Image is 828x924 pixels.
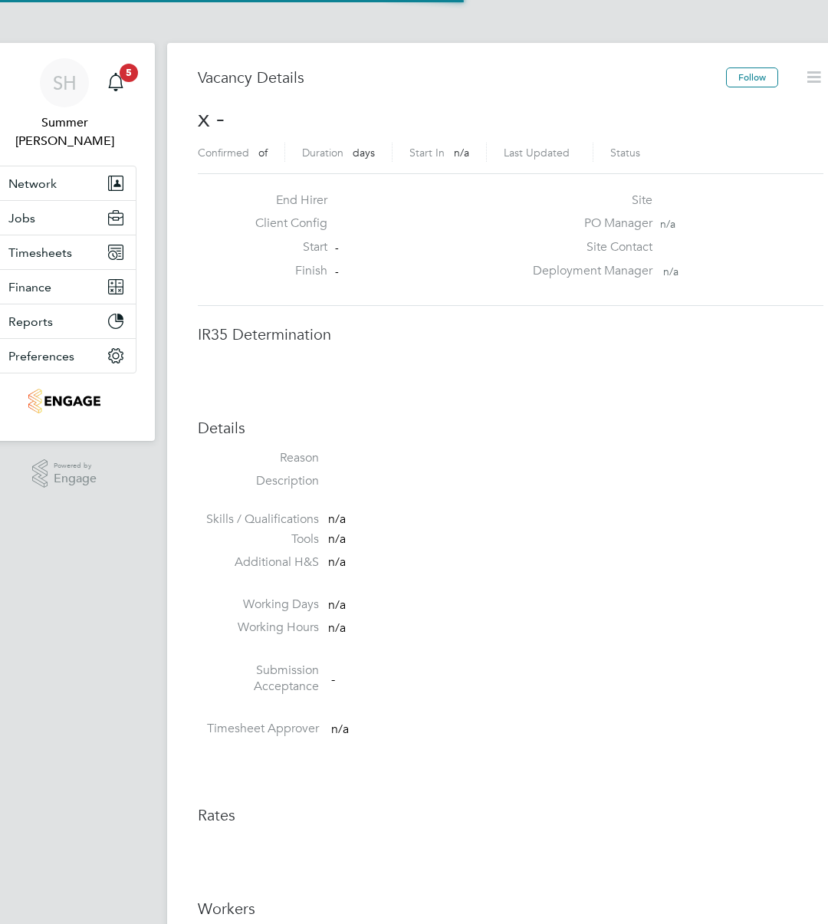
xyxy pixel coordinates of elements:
label: Client Config [243,215,327,232]
label: Reason [198,450,319,466]
h3: Rates [198,805,823,825]
h3: Details [198,418,823,438]
label: Timesheet Approver [198,721,319,737]
label: Description [198,473,319,489]
span: of [258,146,268,159]
label: Skills / Qualifications [198,511,319,528]
label: PO Manager [524,215,652,232]
span: n/a [663,265,678,278]
a: 5 [100,58,131,107]
a: Powered byEngage [32,459,97,488]
h3: IR35 Determination [198,324,823,344]
label: Finish [243,263,327,279]
span: - [335,265,339,278]
label: Deployment Manager [524,263,652,279]
h3: Vacancy Details [198,67,726,87]
span: - [331,671,335,686]
label: Site [524,192,652,209]
span: Timesheets [8,245,72,260]
span: Reports [8,314,53,329]
span: n/a [660,217,675,231]
label: Tools [198,531,319,547]
span: Network [8,176,57,191]
label: Working Hours [198,620,319,636]
label: Working Days [198,597,319,613]
label: Site Contact [524,239,652,255]
span: Engage [54,472,97,485]
label: Status [610,146,640,159]
h3: Workers [198,899,823,919]
label: Start [243,239,327,255]
span: n/a [328,620,346,636]
button: Follow [726,67,778,87]
span: Powered by [54,459,97,472]
label: Duration [302,146,343,159]
span: x - [198,104,225,133]
span: n/a [328,598,346,613]
span: 5 [120,64,138,82]
label: Submission Acceptance [198,663,319,695]
label: Confirmed [198,146,249,159]
label: Additional H&S [198,554,319,571]
span: n/a [328,531,346,547]
span: Jobs [8,211,35,225]
span: - [335,241,339,255]
span: Finance [8,280,51,294]
span: SH [53,73,77,93]
span: days [353,146,375,159]
span: n/a [328,554,346,570]
span: n/a [454,146,469,159]
span: n/a [328,511,346,527]
label: End Hirer [243,192,327,209]
img: romaxrecruitment-logo-retina.png [28,389,100,413]
span: Preferences [8,349,74,363]
label: Start In [409,146,445,159]
span: n/a [331,722,349,737]
label: Last Updated [504,146,570,159]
